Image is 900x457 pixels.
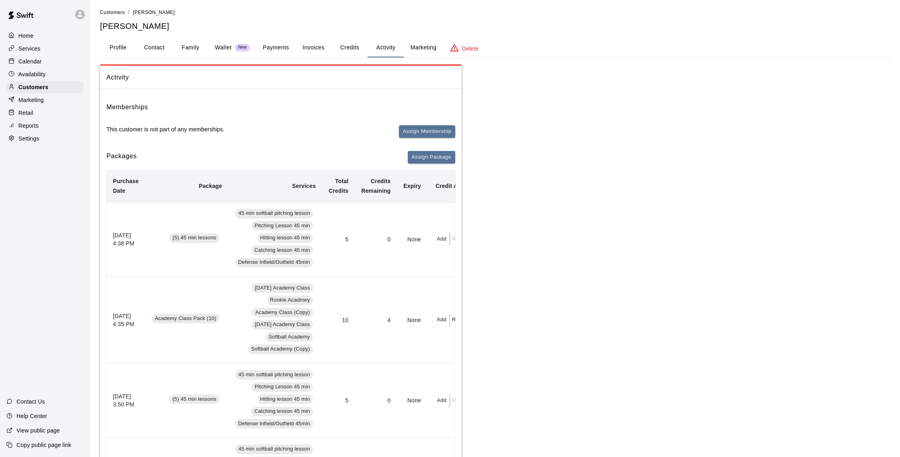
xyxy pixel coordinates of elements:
[434,394,450,407] button: Add
[100,9,125,15] a: Customers
[6,43,84,55] a: Services
[322,202,355,277] td: 5
[16,441,71,449] p: Copy public page link
[169,397,222,403] a: (5) 45 min lessons
[6,55,84,67] a: Calendar
[6,94,84,106] a: Marketing
[16,412,47,420] p: Help Center
[361,178,391,194] b: Credits Remaining
[295,38,331,57] button: Invoices
[106,125,225,133] p: This customer is not part of any memberships.
[257,234,313,242] span: Hitting lesson 45 min
[106,102,148,112] h6: Memberships
[251,408,313,415] span: Catching lesson 45 min
[100,38,136,57] button: Profile
[18,109,33,117] p: Retail
[106,151,137,163] h6: Packages
[252,222,313,230] span: Pitching Lesson 45 min
[199,183,222,189] b: Package
[128,8,130,16] li: /
[6,68,84,80] a: Availability
[151,315,219,322] span: Academy Class Pack (10)
[399,125,455,138] button: Assign Membership
[436,183,475,189] b: Credit Actions
[136,38,172,57] button: Contact
[266,333,313,341] span: Softball Academy
[355,363,397,438] td: 0
[355,202,397,277] td: 0
[251,247,313,254] span: Catching lesson 45 min
[169,234,219,242] span: (5) 45 min lessons
[292,183,316,189] b: Services
[450,314,475,326] button: Redeem
[18,32,34,40] p: Home
[256,38,295,57] button: Payments
[252,309,313,316] span: Academy Class (Copy)
[100,8,890,17] nav: breadcrumb
[18,45,41,53] p: Services
[151,316,222,322] a: Academy Class Pack (10)
[113,178,139,194] b: Purchase Date
[100,21,890,32] h5: [PERSON_NAME]
[172,38,209,57] button: Family
[133,10,175,15] span: [PERSON_NAME]
[252,321,313,328] span: [DATE] Academy Class
[100,10,125,15] span: Customers
[106,363,145,438] th: [DATE] 3:50 PM
[6,120,84,132] a: Reports
[397,363,427,438] td: None
[18,135,39,143] p: Settings
[267,296,313,304] span: Rookie Acadmey
[6,133,84,145] a: Settings
[18,83,48,91] p: Customers
[397,202,427,277] td: None
[169,235,222,242] a: (5) 45 min lessons
[397,277,427,363] td: None
[322,363,355,438] td: 5
[106,72,455,83] span: Activity
[18,70,46,78] p: Availability
[235,259,313,266] span: Defense Infield/Outfield 45min
[257,396,313,403] span: Hitting lesson 45 min
[248,345,313,353] span: Softball Academy (Copy)
[235,371,313,379] span: 45 min softball pitching lesson
[235,210,313,217] span: 45 min softball pitching lesson
[355,277,397,363] td: 4
[6,30,84,42] a: Home
[16,426,60,435] p: View public page
[100,38,890,57] div: basic tabs example
[368,38,404,57] button: Activity
[462,45,479,53] p: Delete
[215,43,232,52] p: Wallet
[434,233,450,245] button: Add
[106,277,145,363] th: [DATE] 4:35 PM
[16,398,45,406] p: Contact Us
[6,81,84,93] a: Customers
[6,107,84,119] a: Retail
[331,38,368,57] button: Credits
[403,183,421,189] b: Expiry
[434,314,450,326] button: Add
[106,202,145,277] th: [DATE] 4:38 PM
[404,38,443,57] button: Marketing
[18,96,44,104] p: Marketing
[408,151,455,163] button: Assign Package
[252,383,313,391] span: Pitching Lesson 45 min
[235,45,250,50] span: New
[169,396,219,403] span: (5) 45 min lessons
[235,445,313,453] span: 45 min softball pitching lesson
[322,277,355,363] td: 10
[18,57,42,65] p: Calendar
[329,178,348,194] b: Total Credits
[252,284,313,292] span: [DATE] Academy Class
[235,420,313,428] span: Defense Infield/Outfield 45min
